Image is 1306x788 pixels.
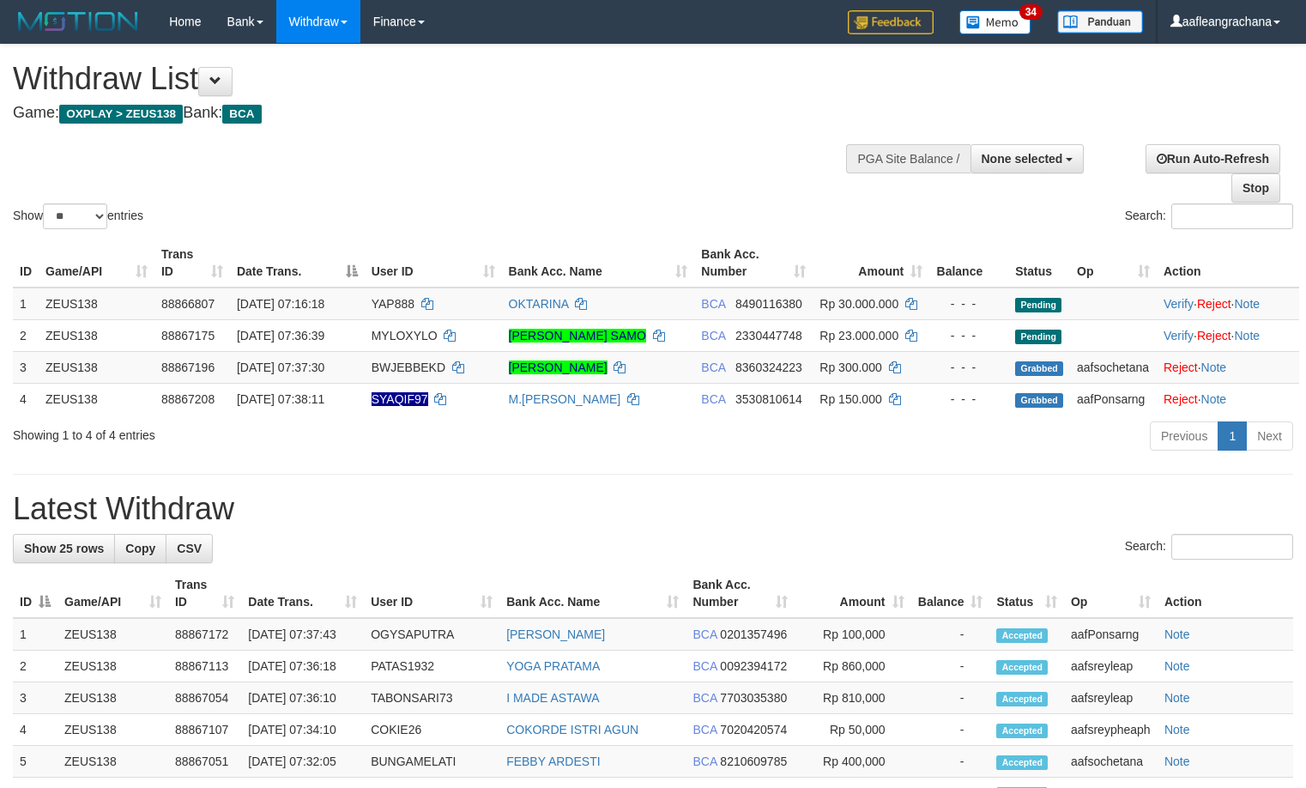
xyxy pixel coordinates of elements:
[1019,4,1043,20] span: 34
[1234,297,1260,311] a: Note
[154,239,230,288] th: Trans ID: activate to sort column ascending
[1015,298,1061,312] span: Pending
[1218,421,1247,451] a: 1
[1164,627,1190,641] a: Note
[168,618,241,651] td: 88867172
[372,392,428,406] span: Nama rekening ada tanda titik/strip, harap diedit
[177,542,202,555] span: CSV
[168,651,241,682] td: 88867113
[39,351,154,383] td: ZEUS138
[24,542,104,555] span: Show 25 rows
[161,392,215,406] span: 88867208
[13,682,57,714] td: 3
[720,723,787,736] span: Copy 7020420574 to clipboard
[506,723,638,736] a: COKORDE ISTRI AGUN
[39,239,154,288] th: Game/API: activate to sort column ascending
[996,724,1048,738] span: Accepted
[125,542,155,555] span: Copy
[959,10,1031,34] img: Button%20Memo.svg
[692,627,716,641] span: BCA
[168,746,241,778] td: 88867051
[911,618,990,651] td: -
[819,361,881,374] span: Rp 300.000
[1201,392,1227,406] a: Note
[996,660,1048,675] span: Accepted
[237,392,324,406] span: [DATE] 07:38:11
[813,239,929,288] th: Amount: activate to sort column ascending
[57,746,168,778] td: ZEUS138
[911,682,990,714] td: -
[13,492,1293,526] h1: Latest Withdraw
[241,682,364,714] td: [DATE] 07:36:10
[1197,297,1231,311] a: Reject
[39,383,154,415] td: ZEUS138
[819,329,898,342] span: Rp 23.000.000
[372,329,438,342] span: MYLOXYLO
[57,714,168,746] td: ZEUS138
[911,569,990,618] th: Balance: activate to sort column ascending
[114,534,166,563] a: Copy
[936,391,1001,408] div: - - -
[1015,361,1063,376] span: Grabbed
[989,569,1064,618] th: Status: activate to sort column ascending
[509,361,608,374] a: [PERSON_NAME]
[364,714,499,746] td: COKIE26
[13,288,39,320] td: 1
[795,569,911,618] th: Amount: activate to sort column ascending
[1164,361,1198,374] a: Reject
[13,9,143,34] img: MOTION_logo.png
[241,569,364,618] th: Date Trans.: activate to sort column ascending
[364,618,499,651] td: OGYSAPUTRA
[694,239,813,288] th: Bank Acc. Number: activate to sort column ascending
[161,329,215,342] span: 88867175
[13,569,57,618] th: ID: activate to sort column descending
[795,746,911,778] td: Rp 400,000
[57,682,168,714] td: ZEUS138
[970,144,1085,173] button: None selected
[819,392,881,406] span: Rp 150.000
[996,628,1048,643] span: Accepted
[929,239,1008,288] th: Balance
[936,327,1001,344] div: - - -
[13,714,57,746] td: 4
[59,105,183,124] span: OXPLAY > ZEUS138
[701,297,725,311] span: BCA
[1164,691,1190,705] a: Note
[1157,239,1299,288] th: Action
[692,691,716,705] span: BCA
[57,618,168,651] td: ZEUS138
[692,755,716,768] span: BCA
[499,569,686,618] th: Bank Acc. Name: activate to sort column ascending
[1125,534,1293,560] label: Search:
[720,659,787,673] span: Copy 0092394172 to clipboard
[735,392,802,406] span: Copy 3530810614 to clipboard
[509,329,646,342] a: [PERSON_NAME] SAMO
[848,10,934,34] img: Feedback.jpg
[364,746,499,778] td: BUNGAMELATI
[13,105,854,122] h4: Game: Bank:
[1008,239,1070,288] th: Status
[237,329,324,342] span: [DATE] 07:36:39
[241,618,364,651] td: [DATE] 07:37:43
[1164,755,1190,768] a: Note
[795,682,911,714] td: Rp 810,000
[1157,383,1299,415] td: ·
[13,618,57,651] td: 1
[911,651,990,682] td: -
[1164,723,1190,736] a: Note
[1064,651,1158,682] td: aafsreyleap
[1064,746,1158,778] td: aafsochetana
[364,569,499,618] th: User ID: activate to sort column ascending
[241,746,364,778] td: [DATE] 07:32:05
[230,239,365,288] th: Date Trans.: activate to sort column descending
[1150,421,1218,451] a: Previous
[1070,239,1157,288] th: Op: activate to sort column ascending
[237,297,324,311] span: [DATE] 07:16:18
[161,361,215,374] span: 88867196
[1164,297,1194,311] a: Verify
[701,361,725,374] span: BCA
[13,319,39,351] td: 2
[1070,383,1157,415] td: aafPonsarng
[692,659,716,673] span: BCA
[1015,330,1061,344] span: Pending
